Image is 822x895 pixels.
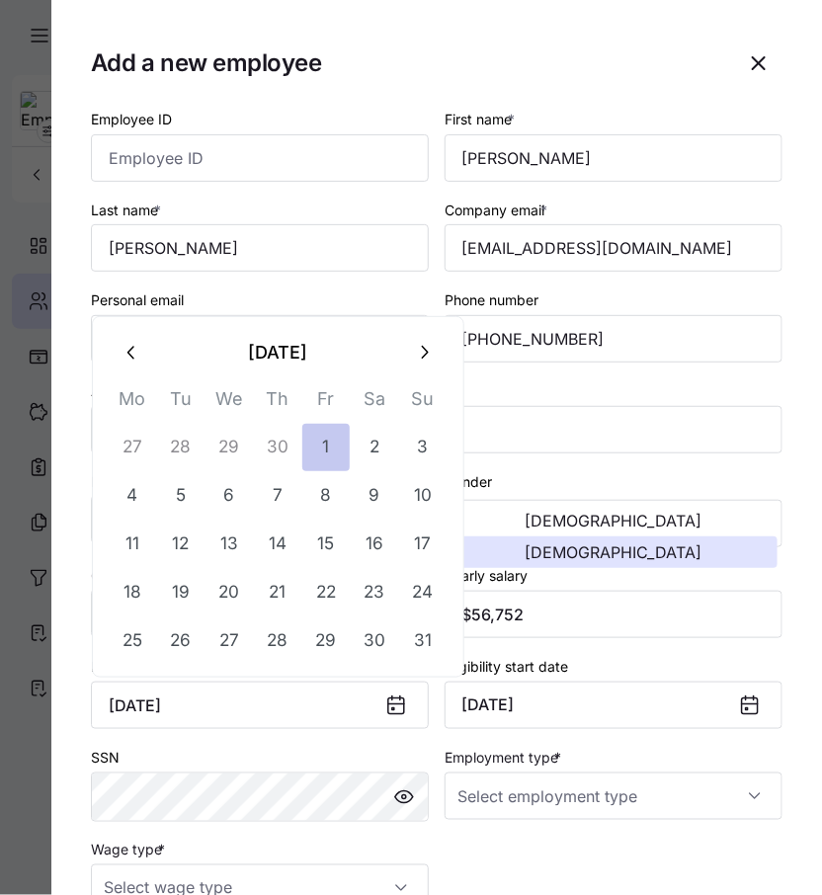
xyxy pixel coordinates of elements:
button: 25 December 2023 [109,617,156,665]
button: 18 December 2023 [109,569,156,616]
th: Sa [351,384,399,423]
label: Employee ID [91,109,172,130]
button: 13 December 2023 [205,521,253,568]
button: 27 November 2023 [109,424,156,471]
th: Tu [157,384,205,423]
button: 30 November 2023 [254,424,301,471]
button: 10 December 2023 [399,472,447,520]
button: 27 December 2023 [205,617,253,665]
label: Company email [445,200,551,221]
input: Yearly salary [445,591,782,638]
button: 11 December 2023 [109,521,156,568]
span: [DEMOGRAPHIC_DATA] [526,544,702,560]
button: 19 December 2023 [157,569,205,616]
button: 1 December 2023 [302,424,350,471]
button: 8 December 2023 [302,472,350,520]
label: Gender [445,471,492,493]
button: 31 December 2023 [399,617,447,665]
button: 23 December 2023 [351,569,398,616]
button: 21 December 2023 [254,569,301,616]
button: 29 December 2023 [302,617,350,665]
button: [DATE] [156,329,400,376]
button: 29 November 2023 [205,424,253,471]
span: [DEMOGRAPHIC_DATA] [526,513,702,529]
label: SSN [91,747,120,769]
input: Select employment type [445,773,782,820]
button: 24 December 2023 [399,569,447,616]
h1: Add a new employee [91,47,719,78]
input: Last name [91,224,429,272]
button: 28 December 2023 [254,617,301,665]
button: 5 December 2023 [157,472,205,520]
button: 3 December 2023 [399,424,447,471]
label: Wage type [91,840,169,861]
button: 30 December 2023 [351,617,398,665]
button: 20 December 2023 [205,569,253,616]
input: Employee ID [91,134,429,182]
button: 7 December 2023 [254,472,301,520]
th: We [205,384,254,423]
button: 28 November 2023 [157,424,205,471]
button: 16 December 2023 [351,521,398,568]
input: Personal email [91,315,429,363]
label: Employment type [445,747,565,769]
input: Company email [445,224,782,272]
label: Eligibility start date [445,656,568,678]
label: Phone number [445,289,538,311]
th: Fr [302,384,351,423]
button: 22 December 2023 [302,569,350,616]
button: 26 December 2023 [157,617,205,665]
input: Phone number [445,315,782,363]
button: 6 December 2023 [205,472,253,520]
label: First name [445,109,519,130]
label: Last name [91,200,165,221]
button: 2 December 2023 [351,424,398,471]
button: [DATE] [445,682,782,729]
button: 15 December 2023 [302,521,350,568]
button: 14 December 2023 [254,521,301,568]
input: MM/DD/YYYY [91,682,429,729]
button: 9 December 2023 [351,472,398,520]
label: Personal email [91,289,184,311]
button: 12 December 2023 [157,521,205,568]
label: Yearly salary [445,565,528,587]
input: First name [445,134,782,182]
th: Mo [109,384,157,423]
button: 4 December 2023 [109,472,156,520]
th: Su [399,384,448,423]
button: 17 December 2023 [399,521,447,568]
th: Th [254,384,302,423]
